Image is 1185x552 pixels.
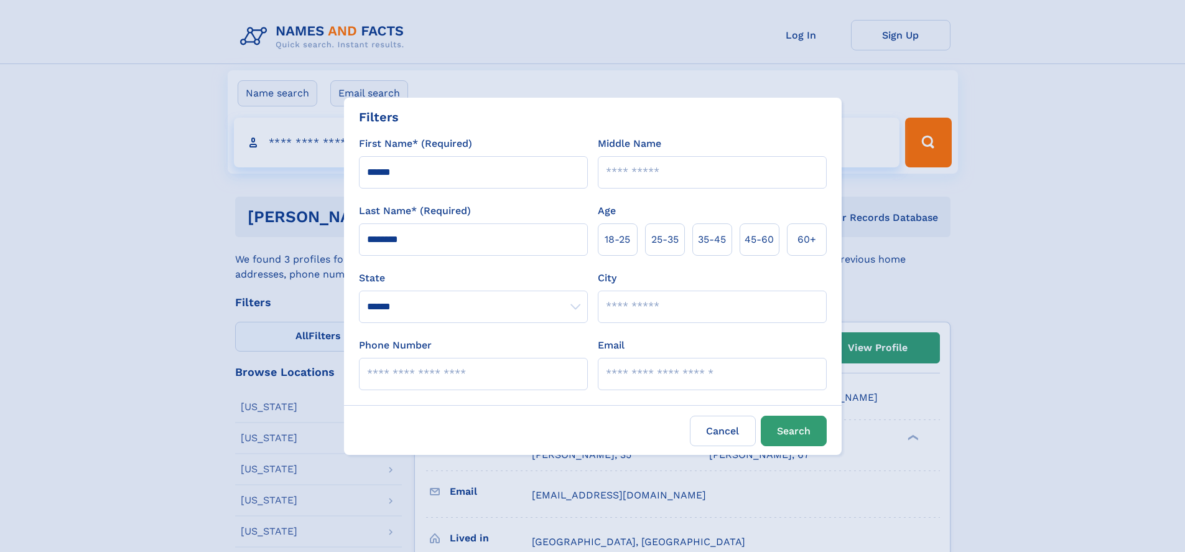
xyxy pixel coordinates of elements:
[359,271,588,286] label: State
[651,232,679,247] span: 25‑35
[598,136,661,151] label: Middle Name
[359,203,471,218] label: Last Name* (Required)
[598,271,616,286] label: City
[690,416,756,446] label: Cancel
[605,232,630,247] span: 18‑25
[761,416,827,446] button: Search
[797,232,816,247] span: 60+
[359,136,472,151] label: First Name* (Required)
[698,232,726,247] span: 35‑45
[598,338,625,353] label: Email
[598,203,616,218] label: Age
[359,338,432,353] label: Phone Number
[745,232,774,247] span: 45‑60
[359,108,399,126] div: Filters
